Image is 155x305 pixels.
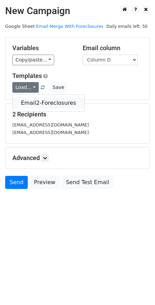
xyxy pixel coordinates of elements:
h5: Email column [83,44,143,52]
a: Load... [12,82,39,93]
small: Google Sheet: [5,24,103,29]
small: [EMAIL_ADDRESS][DOMAIN_NAME] [12,130,89,135]
a: Email2-Foreclosures [13,98,84,109]
h5: Variables [12,44,72,52]
span: Daily emails left: 50 [104,23,150,30]
a: Templates [12,72,42,79]
h2: New Campaign [5,5,150,17]
button: Save [49,82,67,93]
h5: 2 Recipients [12,111,143,118]
h5: Advanced [12,154,143,162]
a: Send [5,176,28,189]
a: Send Test Email [61,176,114,189]
iframe: Chat Widget [121,272,155,305]
a: Preview [29,176,60,189]
a: Copy/paste... [12,55,54,65]
a: Daily emails left: 50 [104,24,150,29]
small: [EMAIL_ADDRESS][DOMAIN_NAME] [12,122,89,127]
a: Email Merge With Foreclosures [36,24,103,29]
